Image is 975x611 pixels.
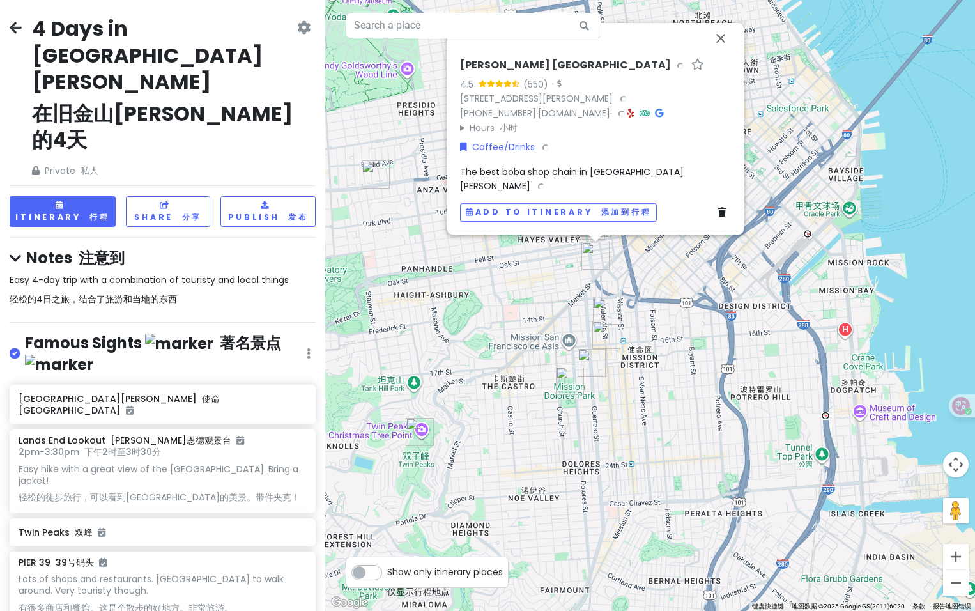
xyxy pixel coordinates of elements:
font: 轻松的徒步旅行，可以看到[GEOGRAPHIC_DATA]的美景。带件夹克！ [19,491,300,504]
font: 在旧金山[PERSON_NAME]的4天 [32,99,293,155]
i: Google Maps [655,109,663,118]
span: 2pm - 3:30pm [19,445,161,458]
font: 仅显示行程地点 [387,585,450,598]
div: Tartine Bakery [578,349,606,377]
h6: Twin Peaks [19,527,306,538]
div: Four Barrel Coffee [593,297,621,325]
font: 私人 [81,164,98,177]
button: 地图镜头控件 [943,452,969,477]
font: 分享 [182,212,202,222]
h4: Notes [10,248,316,268]
font: 轻松的4日之旅，结合了旅游和当地的东西 [10,293,177,305]
div: Boba Guys Hayes Valley [581,242,610,270]
i: Added to itinerary [99,558,107,567]
h4: Famous Sights [25,333,307,375]
font: 39号码头 [56,556,94,569]
a: [DOMAIN_NAME] [538,107,610,120]
span: 地图数据 ©2025 Google GS(2011)6020 [792,603,905,610]
a: [PHONE_NUMBER] [460,107,536,120]
a: Delete place [718,206,731,220]
h6: Lands End Lookout [19,435,244,446]
div: · · [460,59,731,135]
img: marker [25,355,93,375]
button: 缩小 [943,570,969,596]
font: 发布 [288,212,308,222]
span: Easy 4-day trip with a combination of touristy and local things [10,274,289,305]
h6: [GEOGRAPHIC_DATA][PERSON_NAME] [19,393,306,416]
font: 使命[GEOGRAPHIC_DATA] [19,392,220,417]
button: Add to itinerary 添加到行程 [460,203,657,222]
a: Star place [691,59,704,72]
font: 小时 [500,121,518,134]
font: 注意到 [79,247,125,268]
button: 关闭 [705,23,736,54]
span: The best boba shop chain in [GEOGRAPHIC_DATA][PERSON_NAME] [460,166,684,192]
div: Limón Rotisserie [592,321,620,349]
summary: Hours 小时 [460,121,731,135]
button: Publish 发布 [220,196,315,226]
a: 报告地图错误 [933,603,971,610]
button: 将街景小人拖到地图上以打开街景 [943,498,969,523]
button: 放大 [943,544,969,569]
h2: 4 Days in [GEOGRAPHIC_DATA][PERSON_NAME] [32,15,295,159]
h6: [PERSON_NAME] [GEOGRAPHIC_DATA] [460,59,686,72]
img: marker [145,334,213,353]
div: 4.5 [460,77,479,91]
font: 下午2时至3时30分 [84,445,161,458]
font: 著名景点 [25,332,281,375]
a: [STREET_ADDRESS][PERSON_NAME] [460,92,629,105]
div: Mission Dolores Park [556,367,584,395]
i: Tripadvisor [640,109,650,118]
i: Added to itinerary [98,528,105,537]
font: [PERSON_NAME]恩德观景台 [111,434,231,447]
a: 在 Google 地图中打开此区域（会打开一个新窗口） [328,594,371,611]
div: (550) [523,77,548,91]
button: Itinerary 行程 [10,196,116,226]
i: Added to itinerary [236,436,244,445]
i: Added to itinerary [126,406,134,415]
a: Coffee/Drinks [460,140,551,154]
a: 条款（在新标签页中打开） [912,603,925,610]
div: Easy hike with a great view of the [GEOGRAPHIC_DATA]. Bring a jacket! [19,463,306,509]
h6: PIER 39 [19,557,107,568]
font: 双峰 [75,526,93,539]
div: · [548,79,561,91]
font: 行程 [89,212,109,222]
div: fifty/fifty [362,160,390,189]
span: Private [32,164,295,178]
font: 添加到行程 [601,206,652,217]
span: Show only itinerary places [387,565,503,604]
img: Google [328,594,371,611]
div: Twin Peaks [406,418,434,446]
button: Share 分享 [126,196,210,226]
input: Search a place [346,13,601,38]
button: 键盘快捷键 [752,602,784,611]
